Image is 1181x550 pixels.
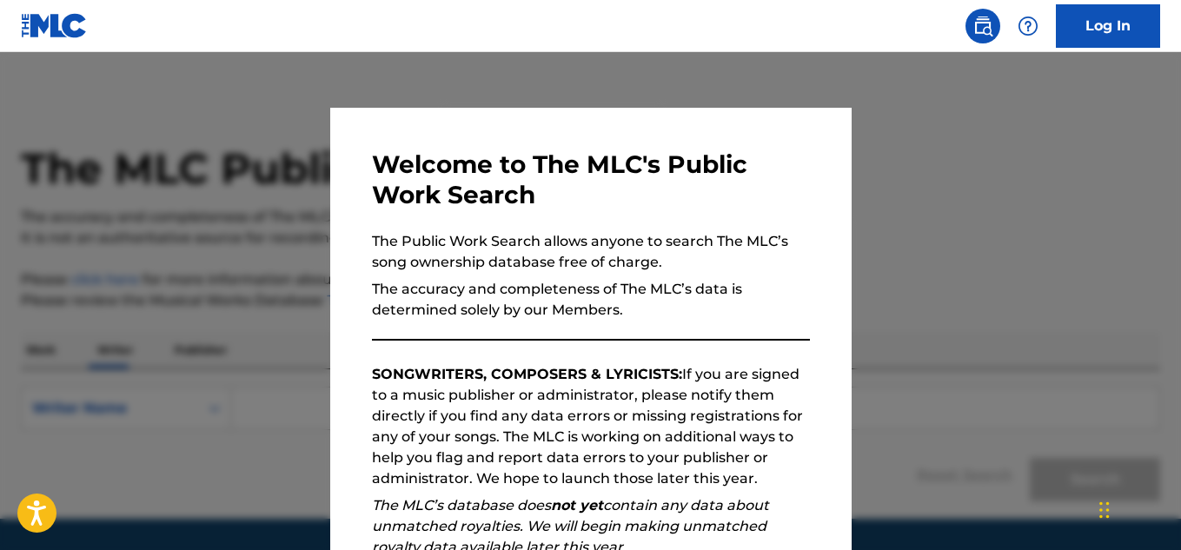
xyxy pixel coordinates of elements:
[972,16,993,36] img: search
[372,279,810,321] p: The accuracy and completeness of The MLC’s data is determined solely by our Members.
[1094,467,1181,550] iframe: Chat Widget
[551,497,603,514] strong: not yet
[1099,484,1110,536] div: Arrastrar
[372,364,810,489] p: If you are signed to a music publisher or administrator, please notify them directly if you find ...
[1056,4,1160,48] a: Log In
[1011,9,1045,43] div: Help
[372,366,682,382] strong: SONGWRITERS, COMPOSERS & LYRICISTS:
[372,149,810,210] h3: Welcome to The MLC's Public Work Search
[965,9,1000,43] a: Public Search
[21,13,88,38] img: MLC Logo
[1018,16,1038,36] img: help
[372,231,810,273] p: The Public Work Search allows anyone to search The MLC’s song ownership database free of charge.
[1094,467,1181,550] div: Widget de chat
